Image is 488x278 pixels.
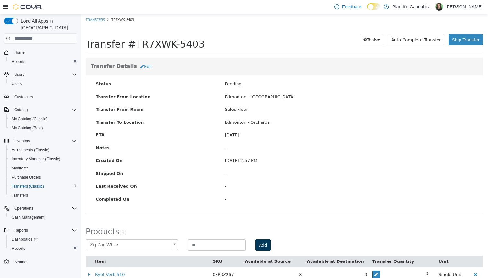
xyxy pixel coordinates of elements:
[174,226,190,237] button: Add
[10,80,139,86] label: Transfer From Location
[12,258,77,266] span: Settings
[14,107,28,112] span: Catalog
[9,164,77,172] span: Manifests
[6,123,80,133] button: My Catalog (Beta)
[1,70,80,79] button: Users
[9,236,77,243] span: Dashboards
[139,92,397,99] div: Sales Floor
[392,3,429,11] p: Plantlife Cannabis
[9,191,30,199] a: Transfers
[10,47,397,59] h3: Transfer Details
[132,258,153,263] span: 0FP3Z267
[6,155,80,164] button: Inventory Manager (Classic)
[6,114,80,123] button: My Catalog (Classic)
[286,23,296,28] span: Tools
[1,48,80,57] button: Home
[10,105,139,112] label: Transfer To Location
[358,244,369,251] button: Unit
[226,244,284,251] button: Available at Destination
[12,93,36,101] a: Customers
[9,124,77,132] span: My Catalog (Beta)
[12,215,44,220] span: Cash Management
[9,58,28,65] a: Reports
[12,137,77,145] span: Inventory
[139,105,397,112] div: Edmonton - Orchards
[132,244,143,251] button: SKU
[10,144,139,150] label: Created On
[40,216,44,222] span: 9
[12,166,28,171] span: Manifests
[9,191,77,199] span: Transfers
[12,175,41,180] span: Purchase Orders
[6,191,80,200] button: Transfers
[218,258,221,263] span: 8
[139,118,397,124] div: [DATE]
[9,245,77,252] span: Reports
[10,67,139,73] label: Status
[368,20,402,32] button: Ship Transfer
[6,79,80,88] button: Users
[9,245,28,252] a: Reports
[9,146,52,154] a: Adjustments (Classic)
[12,204,77,212] span: Operations
[12,226,30,234] button: Reports
[9,182,77,190] span: Transfers (Classic)
[5,213,39,222] span: Products
[9,58,77,65] span: Reports
[6,244,80,253] button: Reports
[6,235,80,244] a: Dashboards
[5,226,97,237] a: Zig Zag White
[10,182,139,189] label: Completed On
[14,94,33,99] span: Customers
[12,258,31,266] a: Settings
[9,236,40,243] a: Dashboards
[9,155,77,163] span: Inventory Manager (Classic)
[14,244,26,251] button: Item
[1,204,80,213] button: Operations
[9,155,63,163] a: Inventory Manager (Classic)
[367,3,381,10] input: Dark Mode
[5,3,24,8] a: Transfers
[307,20,363,32] button: Auto Complete Transfer
[10,92,139,99] label: Transfer From Room
[5,226,88,236] span: Zig Zag White
[1,92,80,101] button: Customers
[9,164,31,172] a: Manifests
[10,169,139,176] label: Last Received On
[14,228,28,233] span: Reports
[9,173,77,181] span: Purchase Orders
[139,144,397,150] div: [DATE] 2:57 PM
[389,256,400,265] button: Delete
[12,116,48,122] span: My Catalog (Classic)
[12,48,77,56] span: Home
[292,244,335,251] button: Transfer Quantity
[139,80,397,86] div: Edmonton - [GEOGRAPHIC_DATA]
[12,93,77,101] span: Customers
[14,72,24,77] span: Users
[6,145,80,155] button: Adjustments (Classic)
[6,57,80,66] button: Reports
[9,115,50,123] a: My Catalog (Classic)
[9,80,24,87] a: Users
[12,184,44,189] span: Transfers (Classic)
[39,216,46,222] small: ( )
[6,213,80,222] button: Cash Management
[139,67,397,73] div: Pending
[6,182,80,191] button: Transfers (Classic)
[342,4,362,10] span: Feedback
[14,138,30,144] span: Inventory
[14,50,25,55] span: Home
[446,3,483,11] p: [PERSON_NAME]
[12,137,33,145] button: Inventory
[10,118,139,124] label: ETA
[12,71,27,78] button: Users
[1,105,80,114] button: Catalog
[12,204,36,212] button: Operations
[12,106,77,114] span: Catalog
[10,156,139,163] label: Shipped On
[292,257,347,263] div: 3
[18,18,77,31] span: Load All Apps in [GEOGRAPHIC_DATA]
[9,173,44,181] a: Purchase Orders
[9,115,77,123] span: My Catalog (Classic)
